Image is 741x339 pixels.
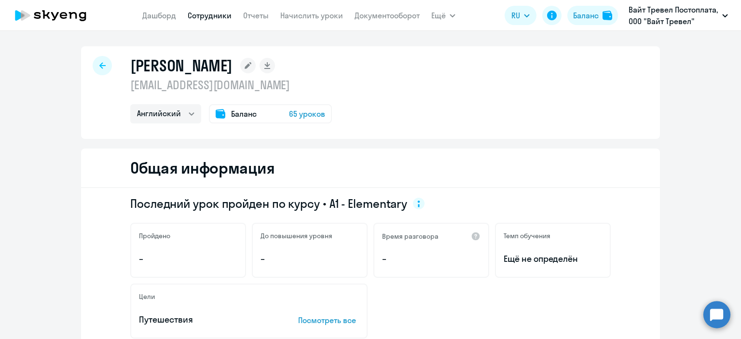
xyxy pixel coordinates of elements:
[188,11,232,20] a: Сотрудники
[629,4,718,27] p: Вайт Тревел Постоплата, ООО "Вайт Тревел"
[289,108,325,120] span: 65 уроков
[603,11,612,20] img: balance
[130,56,233,75] h1: [PERSON_NAME]
[243,11,269,20] a: Отчеты
[280,11,343,20] a: Начислить уроки
[130,158,274,177] h2: Общая информация
[142,11,176,20] a: Дашборд
[573,10,599,21] div: Баланс
[567,6,618,25] button: Балансbalance
[231,108,257,120] span: Баланс
[130,196,407,211] span: Последний урок пройден по курсу • A1 - Elementary
[139,231,170,240] h5: Пройдено
[261,253,359,265] p: –
[298,314,359,326] p: Посмотреть все
[130,77,332,93] p: [EMAIL_ADDRESS][DOMAIN_NAME]
[431,6,455,25] button: Ещё
[139,253,237,265] p: –
[261,231,332,240] h5: До повышения уровня
[504,231,550,240] h5: Темп обучения
[139,313,268,326] p: Путешествия
[504,253,602,265] span: Ещё не определён
[139,292,155,301] h5: Цели
[624,4,733,27] button: Вайт Тревел Постоплата, ООО "Вайт Тревел"
[382,253,480,265] p: –
[355,11,420,20] a: Документооборот
[505,6,536,25] button: RU
[382,232,439,241] h5: Время разговора
[431,10,446,21] span: Ещё
[511,10,520,21] span: RU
